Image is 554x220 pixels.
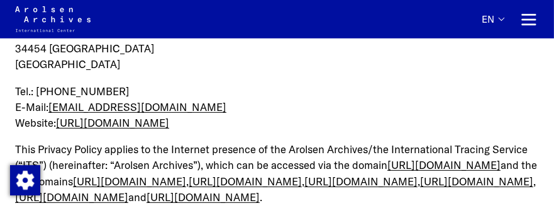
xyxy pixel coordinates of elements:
nav: Primary [482,6,539,32]
a: [URL][DOMAIN_NAME] [56,116,169,129]
a: [URL][DOMAIN_NAME] [15,190,128,204]
p: Arolsen Archives/International Tracing Service (ITS) Große Allee 5 – 9 34454 [GEOGRAPHIC_DATA] [G... [15,9,539,72]
p: This Privacy Policy applies to the Internet presence of the Arolsen Archives/the International Tr... [15,141,539,205]
div: Change consent [9,165,40,195]
button: English, language selection [482,14,504,37]
a: [URL][DOMAIN_NAME] [420,175,533,188]
a: [URL][DOMAIN_NAME] [189,175,302,188]
a: [URL][DOMAIN_NAME] [73,175,186,188]
a: [URL][DOMAIN_NAME] [387,158,501,171]
p: Tel.: [PHONE_NUMBER] E-Mail: Website: [15,83,539,131]
a: [URL][DOMAIN_NAME] [304,175,418,188]
a: [EMAIL_ADDRESS][DOMAIN_NAME] [48,100,226,113]
img: Change consent [10,165,40,195]
a: [URL][DOMAIN_NAME] [147,190,260,204]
